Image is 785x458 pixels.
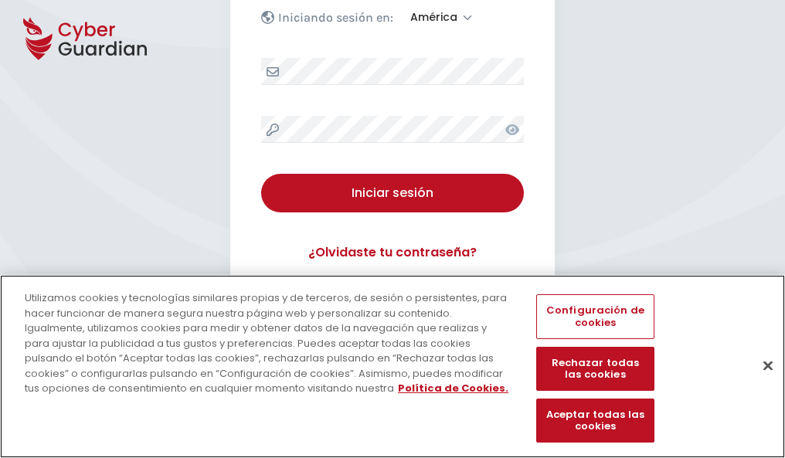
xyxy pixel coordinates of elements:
button: Rechazar todas las cookies [536,347,654,391]
a: Más información sobre su privacidad, se abre en una nueva pestaña [398,381,508,395]
button: Iniciar sesión [261,174,524,212]
button: Cerrar [751,348,785,382]
a: ¿Olvidaste tu contraseña? [261,243,524,262]
div: Iniciar sesión [273,184,512,202]
button: Configuración de cookies, Abre el cuadro de diálogo del centro de preferencias. [536,294,654,338]
div: Utilizamos cookies y tecnologías similares propias y de terceros, de sesión o persistentes, para ... [25,290,513,396]
button: Aceptar todas las cookies [536,399,654,443]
